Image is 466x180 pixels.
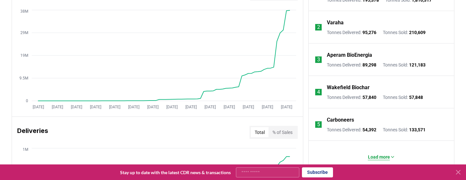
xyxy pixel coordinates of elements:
[327,94,376,101] p: Tonnes Delivered :
[327,84,370,91] a: Wakefield Biochar
[71,105,82,109] tspan: [DATE]
[20,30,28,35] tspan: 29M
[327,29,376,36] p: Tonnes Delivered :
[205,105,216,109] tspan: [DATE]
[33,105,44,109] tspan: [DATE]
[327,116,354,124] a: Carboneers
[281,105,292,109] tspan: [DATE]
[409,95,423,100] span: 57,848
[20,9,28,14] tspan: 38M
[327,126,376,133] p: Tonnes Delivered :
[52,105,63,109] tspan: [DATE]
[327,51,372,59] a: Aperam BioEnergia
[368,154,390,160] p: Load more
[109,105,120,109] tspan: [DATE]
[362,62,376,67] span: 89,298
[90,105,101,109] tspan: [DATE]
[26,99,28,103] tspan: 0
[20,53,28,58] tspan: 19M
[251,127,269,138] button: Total
[243,105,254,109] tspan: [DATE]
[383,126,426,133] p: Tonnes Sold :
[409,62,426,67] span: 121,183
[362,127,376,132] span: 54,392
[327,62,376,68] p: Tonnes Delivered :
[166,105,178,109] tspan: [DATE]
[147,105,159,109] tspan: [DATE]
[262,105,273,109] tspan: [DATE]
[128,105,139,109] tspan: [DATE]
[185,105,197,109] tspan: [DATE]
[317,56,320,64] p: 3
[317,121,320,128] p: 5
[269,127,296,138] button: % of Sales
[383,62,426,68] p: Tonnes Sold :
[362,30,376,35] span: 95,276
[383,94,423,101] p: Tonnes Sold :
[409,30,426,35] span: 210,609
[317,88,320,96] p: 4
[363,150,400,163] button: Load more
[224,105,235,109] tspan: [DATE]
[17,126,48,139] h3: Deliveries
[409,127,426,132] span: 133,571
[383,29,426,36] p: Tonnes Sold :
[362,95,376,100] span: 57,840
[23,147,28,152] tspan: 1M
[19,76,28,80] tspan: 9.5M
[327,19,344,27] a: Varaha
[317,23,320,31] p: 2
